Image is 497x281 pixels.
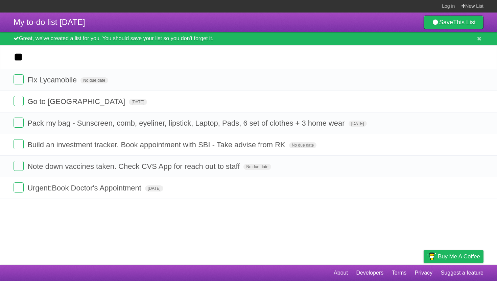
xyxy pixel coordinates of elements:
label: Done [14,118,24,128]
span: No due date [80,77,108,83]
img: Buy me a coffee [427,251,436,262]
a: Terms [392,266,407,279]
a: Developers [356,266,383,279]
b: This List [453,19,476,26]
a: Suggest a feature [441,266,483,279]
label: Done [14,96,24,106]
span: Fix Lycamobile [27,76,78,84]
label: Done [14,182,24,193]
span: No due date [243,164,271,170]
span: [DATE] [129,99,147,105]
a: Buy me a coffee [424,250,483,263]
a: Privacy [415,266,432,279]
span: Urgent:Book Doctor's Appointment [27,184,143,192]
span: Note down vaccines taken. Check CVS App for reach out to staff [27,162,241,171]
label: Done [14,139,24,149]
label: Done [14,161,24,171]
span: Buy me a coffee [438,251,480,262]
a: About [334,266,348,279]
span: Pack my bag - Sunscreen, comb, eyeliner, lipstick, Laptop, Pads, 6 set of clothes + 3 home wear [27,119,347,127]
span: Go to [GEOGRAPHIC_DATA] [27,97,127,106]
span: No due date [289,142,316,148]
span: Build an investment tracker. Book appointment with SBI - Take advise from RK [27,140,287,149]
span: My to-do list [DATE] [14,18,85,27]
a: SaveThis List [424,16,483,29]
span: [DATE] [349,121,367,127]
span: [DATE] [145,185,163,191]
label: Done [14,74,24,84]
